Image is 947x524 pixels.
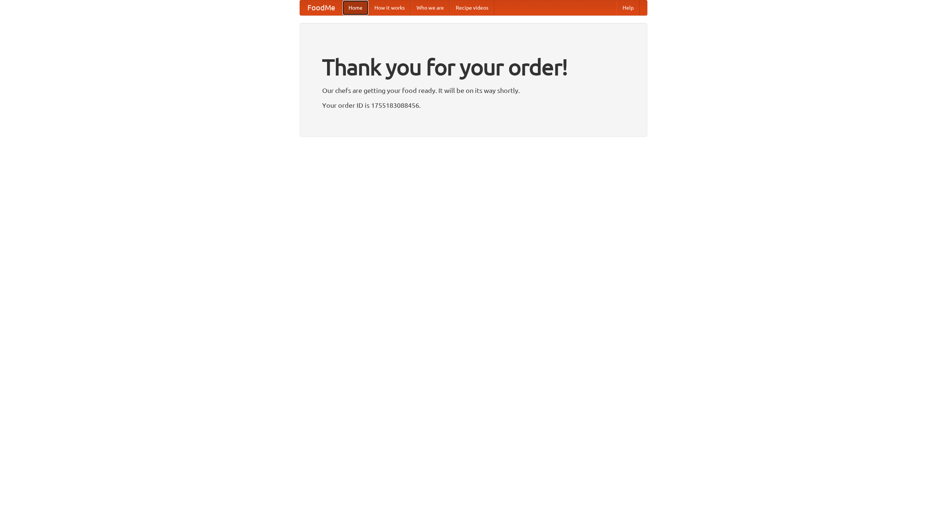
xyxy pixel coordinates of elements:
[411,0,450,15] a: Who we are
[617,0,640,15] a: Help
[343,0,368,15] a: Home
[322,100,625,111] p: Your order ID is 1755183088456.
[322,49,625,85] h1: Thank you for your order!
[300,0,343,15] a: FoodMe
[450,0,494,15] a: Recipe videos
[368,0,411,15] a: How it works
[322,85,625,96] p: Our chefs are getting your food ready. It will be on its way shortly.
